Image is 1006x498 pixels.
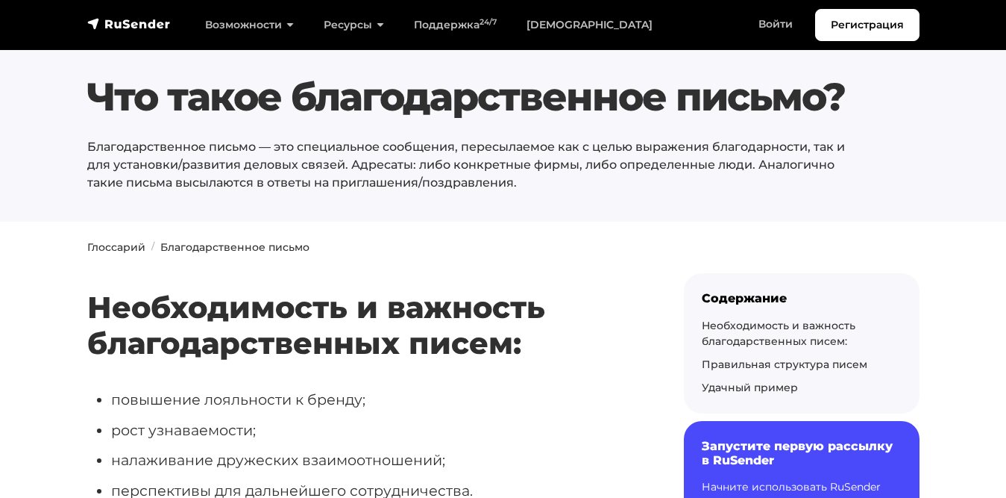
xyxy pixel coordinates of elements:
[111,419,636,442] li: рост узнаваемости;
[111,449,636,472] li: налаживание дружеских взаимоотношений;
[111,388,636,411] li: повышение лояльности к бренду;
[702,439,902,467] h6: Запустите первую рассылку в RuSender
[480,17,497,27] sup: 24/7
[309,10,399,40] a: Ресурсы
[702,291,902,305] div: Содержание
[399,10,512,40] a: Поддержка24/7
[815,9,919,41] a: Регистрация
[87,74,849,120] h1: Что такое благодарственное письмо?
[87,246,636,361] h2: Необходимость и важность благодарственных писем:
[145,240,309,255] li: Благодарственное письмо
[190,10,309,40] a: Возможности
[512,10,667,40] a: [DEMOGRAPHIC_DATA]
[744,9,808,40] a: Войти
[87,16,171,31] img: RuSender
[702,319,855,348] a: Необходимость и важность благодарственных писем:
[702,381,798,394] a: Удачный пример
[87,138,849,192] p: Благодарственное письмо — это специальное сообщения, пересылаемое как с целью выражения благодарн...
[87,240,145,254] a: Глоссарий
[702,358,867,371] a: Правильная структура писем
[78,240,928,255] nav: breadcrumb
